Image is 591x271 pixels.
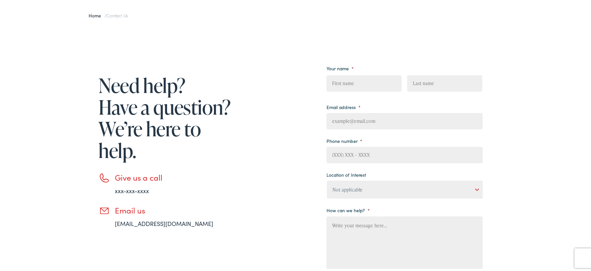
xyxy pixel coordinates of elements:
[115,185,149,193] a: xxx-xxx-xxxx
[89,11,104,17] a: Home
[99,73,233,160] h1: Need help? Have a question? We’re here to help.
[327,206,370,212] label: How can we help?
[115,171,233,181] h3: Give us a call
[115,204,233,214] h3: Email us
[407,74,482,90] input: Last name
[327,102,361,108] label: Email address
[89,11,128,17] span: /
[106,11,128,17] span: Contact Us
[327,145,483,162] input: (XXX) XXX - XXXX
[327,170,366,176] label: Location of Interest
[327,74,402,90] input: First name
[115,218,214,226] a: [EMAIL_ADDRESS][DOMAIN_NAME]
[327,136,363,142] label: Phone number
[327,111,483,128] input: example@email.com
[327,64,354,70] label: Your name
